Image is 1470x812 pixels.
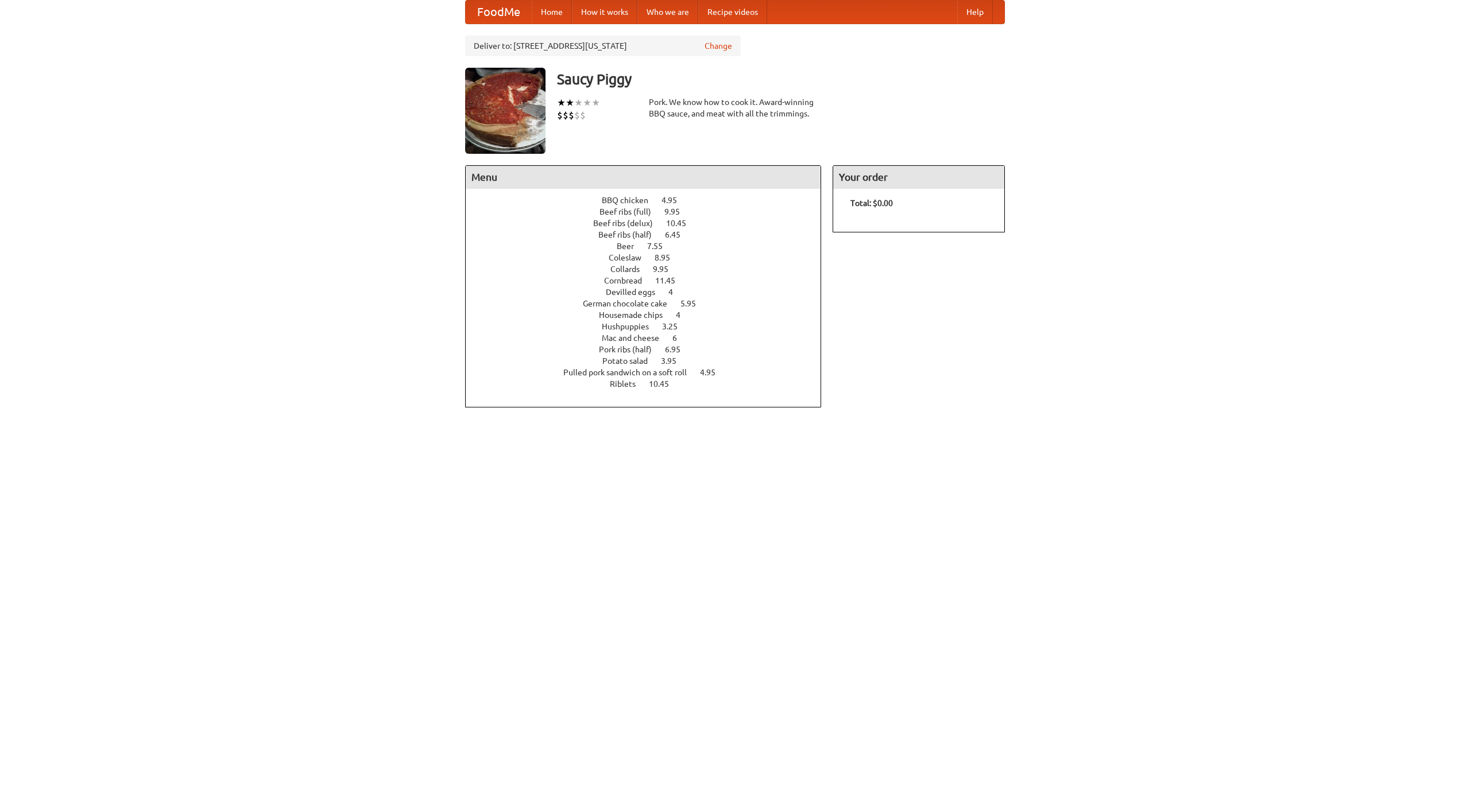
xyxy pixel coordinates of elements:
span: 4 [676,310,692,320]
div: Deliver to: [STREET_ADDRESS][US_STATE] [465,36,741,56]
span: Pork ribs (half) [599,345,663,354]
a: Mac and cheese 6 [602,333,698,343]
a: Beer 7.55 [617,242,684,251]
span: 10.45 [666,219,698,228]
span: Housemade chips [599,310,674,320]
a: Devilled eggs 4 [606,287,694,297]
li: ★ [591,96,600,109]
span: 6.45 [665,230,692,239]
a: FoodMe [466,1,532,24]
a: Riblets 10.45 [610,379,690,388]
a: How it works [572,1,637,24]
li: ★ [557,96,566,109]
span: BBQ chicken [602,196,660,205]
a: Housemade chips 4 [599,310,702,320]
span: 3.95 [661,356,688,366]
li: $ [568,109,574,122]
span: Coleslaw [609,253,653,262]
span: 10.45 [649,379,680,388]
span: 4.95 [700,368,727,377]
li: $ [580,109,586,122]
span: Devilled eggs [606,287,667,297]
span: Potato salad [602,356,659,366]
span: Pulled pork sandwich on a soft roll [563,368,698,377]
a: Hushpuppies 3.25 [602,322,699,331]
span: Hushpuppies [602,322,660,331]
span: 7.55 [647,242,674,251]
span: Collards [610,265,651,274]
a: Beef ribs (delux) 10.45 [593,219,707,228]
a: Who we are [637,1,698,24]
a: Change [705,40,732,52]
a: Beef ribs (full) 9.95 [599,207,701,216]
a: BBQ chicken 4.95 [602,196,698,205]
span: 3.25 [662,322,689,331]
a: Beef ribs (half) 6.45 [598,230,702,239]
span: Beef ribs (full) [599,207,663,216]
span: Riblets [610,379,647,388]
h3: Saucy Piggy [557,68,1005,91]
a: Pork ribs (half) 6.95 [599,345,702,354]
span: Beef ribs (delux) [593,219,664,228]
h4: Menu [466,166,821,189]
li: $ [557,109,563,122]
li: $ [574,109,580,122]
span: 5.95 [680,299,707,308]
b: Total: $0.00 [850,199,893,208]
li: $ [563,109,568,122]
span: Beef ribs (half) [598,230,663,239]
a: Cornbread 11.45 [604,276,697,285]
a: Recipe videos [698,1,767,24]
img: angular.jpg [465,68,546,154]
span: 11.45 [655,276,687,285]
span: 4.95 [661,196,688,205]
li: ★ [566,96,574,109]
span: Beer [617,242,645,251]
a: Potato salad 3.95 [602,356,698,366]
span: 9.95 [653,265,680,274]
span: 6 [672,333,688,343]
span: 6.95 [665,345,692,354]
h4: Your order [833,166,1004,189]
span: 8.95 [655,253,682,262]
a: Collards 9.95 [610,265,690,274]
li: ★ [574,96,583,109]
span: 9.95 [664,207,691,216]
span: 4 [668,287,684,297]
a: Pulled pork sandwich on a soft roll 4.95 [563,368,737,377]
span: German chocolate cake [583,299,679,308]
div: Pork. We know how to cook it. Award-winning BBQ sauce, and meat with all the trimmings. [649,96,821,119]
a: Help [957,1,993,24]
li: ★ [583,96,591,109]
a: German chocolate cake 5.95 [583,299,717,308]
a: Home [532,1,572,24]
a: Coleslaw 8.95 [609,253,691,262]
span: Mac and cheese [602,333,671,343]
span: Cornbread [604,276,653,285]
